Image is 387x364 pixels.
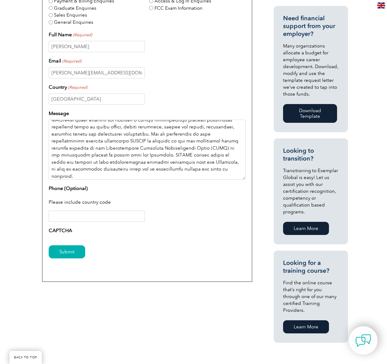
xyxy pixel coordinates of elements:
label: Phone (Optional) [49,185,88,192]
label: Graduate Enquiries [54,5,96,12]
label: CAPTCHA [49,227,72,234]
label: Message [49,110,69,117]
span: (Required) [72,32,92,38]
label: General Enquiries [54,19,93,26]
h3: Looking to transition? [283,147,339,162]
p: Transitioning to Exemplar Global is easy! Let us assist you with our certification recognition, c... [283,167,339,215]
h3: Need financial support from your employer? [283,14,339,38]
a: Download Template [283,104,337,123]
label: FCC Exam Information [154,5,203,12]
div: Please include country code [49,195,246,211]
img: contact-chat.png [355,333,371,348]
label: Country [49,83,87,91]
p: Many organizations allocate a budget for employee career development. Download, modify and use th... [283,42,339,97]
h3: Looking for a training course? [283,259,339,275]
input: Submit [49,245,85,258]
a: BACK TO TOP [9,351,42,364]
label: Full Name [49,31,92,38]
p: Find the online course that’s right for you through one of our many certified Training Providers. [283,279,339,314]
span: (Required) [68,84,88,91]
a: Learn More [283,222,329,235]
span: (Required) [62,58,82,64]
label: Sales Enquiries [54,12,87,19]
a: Learn More [283,320,329,333]
label: Email [49,57,81,65]
img: en [377,2,385,8]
